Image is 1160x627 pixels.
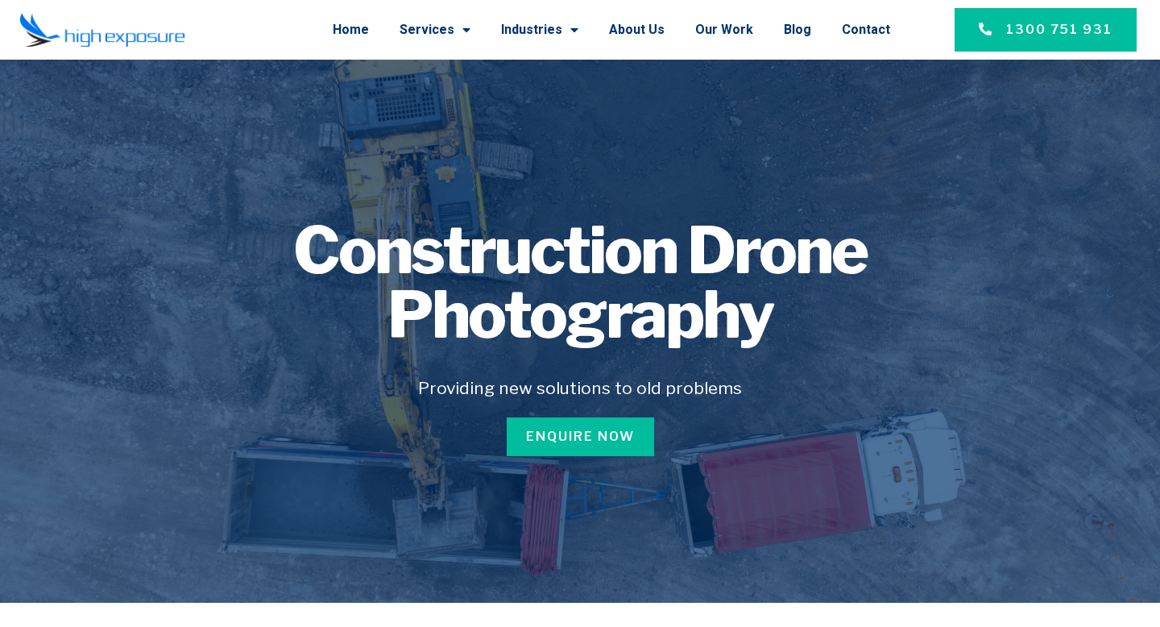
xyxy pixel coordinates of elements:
nav: Menu [201,9,890,51]
a: Our Work [695,9,753,51]
span: 1300 751 931 [1006,20,1112,39]
img: Final-Logo copy [19,12,185,48]
a: Industries [501,9,578,51]
h1: Construction Drone Photography [98,218,1062,347]
span: Enquire Now [526,427,635,446]
a: Contact [842,9,890,51]
a: Blog [784,9,811,51]
a: Enquire Now [507,417,654,456]
h5: Providing new solutions to old problems [98,376,1062,401]
a: Services [400,9,470,51]
a: Home [333,9,369,51]
a: 1300 751 931 [955,8,1137,52]
a: About Us [609,9,665,51]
